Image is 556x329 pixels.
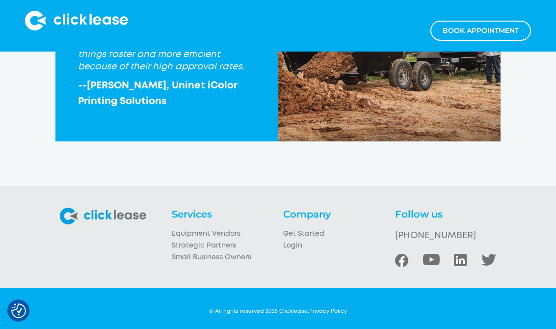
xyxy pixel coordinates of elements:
img: Twitter Social Icon [481,254,496,266]
a: Strategic Partners [172,240,273,252]
div: © All rights reserved 2025 Clicklease. [209,308,347,316]
h4: Company [283,208,384,220]
a: Book appointment [430,21,531,41]
img: LinkedIn Social Icon [454,254,467,266]
img: Revisit consent button [11,303,26,318]
h4: Services [172,208,273,220]
button: Consent Preferences [11,303,26,318]
div: --[PERSON_NAME], Uninet iColor Printing Solutions [78,78,256,110]
img: Facebook Social icon [395,254,408,267]
img: Clicklease logo [25,11,128,30]
a: Small Business Owners [172,252,273,264]
a: Privacy Policy [309,309,347,314]
a: [PHONE_NUMBER] [395,228,496,244]
a: Login [283,240,384,252]
a: Get Started [283,228,384,240]
img: clickease logo [60,208,146,224]
img: Youtube Social Icon [423,254,439,265]
a: Equipment Vendors [172,228,273,240]
h4: Follow us [395,208,496,220]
